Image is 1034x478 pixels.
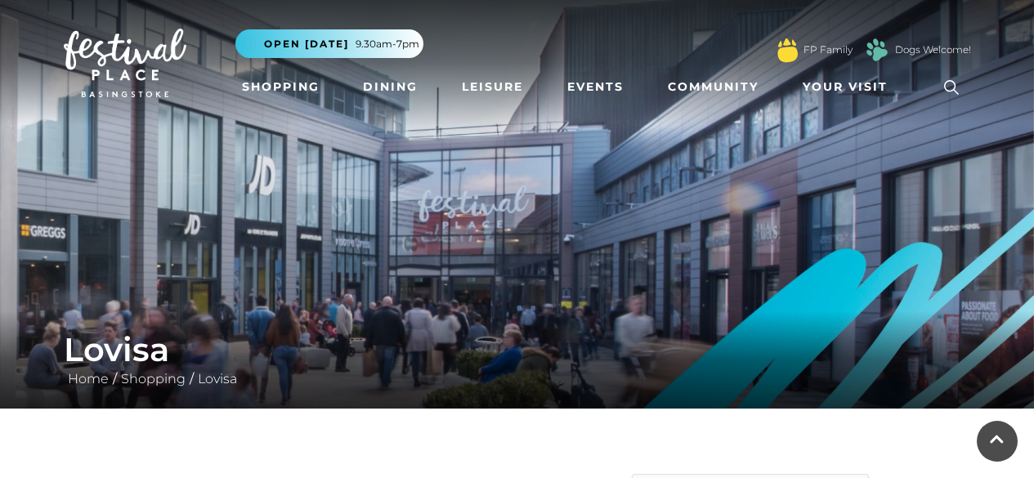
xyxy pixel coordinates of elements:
div: / / [51,330,983,389]
span: Your Visit [803,78,888,96]
a: Dogs Welcome! [895,42,971,57]
a: Dining [356,72,424,102]
span: Open [DATE] [264,37,349,51]
img: Festival Place Logo [64,29,186,97]
a: Events [561,72,630,102]
span: 9.30am-7pm [356,37,419,51]
a: Shopping [235,72,326,102]
a: Shopping [117,371,190,386]
a: Home [64,371,113,386]
button: Open [DATE] 9.30am-7pm [235,29,423,58]
a: Leisure [455,72,530,102]
h1: Lovisa [64,330,971,369]
a: Lovisa [194,371,241,386]
a: Community [661,72,765,102]
a: FP Family [803,42,853,57]
a: Your Visit [796,72,902,102]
